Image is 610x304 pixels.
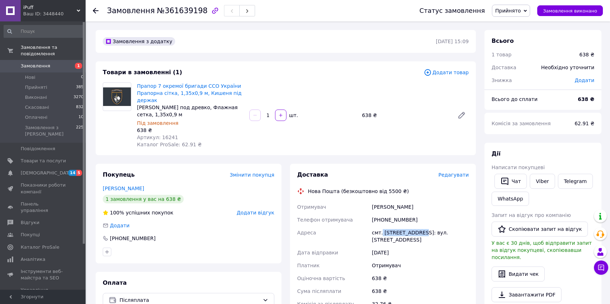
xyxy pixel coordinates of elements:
span: Товари та послуги [21,158,66,164]
span: Комісія за замовлення [492,121,551,126]
span: 5 [76,170,82,176]
span: Скасовані [25,104,49,111]
input: Пошук [4,25,84,38]
a: Редагувати [454,108,469,122]
div: 638 ₴ [371,272,470,285]
span: №361639198 [157,6,208,15]
span: Замовлення виконано [543,8,597,14]
a: [PERSON_NAME] [103,186,144,191]
button: Чат з покупцем [594,260,608,275]
button: Скопіювати запит на відгук [492,222,588,237]
span: Інструменти веб-майстра та SEO [21,268,66,281]
span: Редагувати [438,172,469,178]
div: Необхідно уточнити [537,60,599,75]
span: Замовлення [107,6,155,15]
span: Всього до сплати [492,96,538,102]
div: [PERSON_NAME] под древко, Флажная сетка, 1,35х0,9 м [137,104,244,118]
div: Отримувач [371,259,470,272]
span: 62.91 ₴ [575,121,594,126]
div: [PHONE_NUMBER] [371,213,470,226]
img: Прапор 7 окремої бригади ССО України Прапорна сітка, 1,35х0,9 м, Кишеня під держак [103,87,131,106]
span: Додати відгук [237,210,274,216]
span: Адреса [297,230,316,235]
span: 1 товар [492,52,512,57]
span: Повідомлення [21,146,55,152]
div: Ваш ID: 3448440 [23,11,86,17]
span: Замовлення з [PERSON_NAME] [25,125,76,137]
span: Товари в замовленні (1) [103,69,182,76]
span: Післяплата [120,296,260,304]
span: Доставка [492,65,516,70]
span: 832 [76,104,83,111]
span: Покупці [21,232,40,238]
div: Повернутися назад [93,7,98,14]
span: Покупець [103,171,135,178]
span: Під замовлення [137,120,178,126]
span: Додати [110,223,129,228]
span: 225 [76,125,83,137]
span: Нові [25,74,35,81]
div: Статус замовлення [420,7,485,14]
span: 14 [68,170,76,176]
span: 385 [76,84,83,91]
span: Оплачені [25,114,47,121]
span: У вас є 30 днів, щоб відправити запит на відгук покупцеві, скопіювавши посилання. [492,240,592,260]
div: смт. [STREET_ADDRESS]: вул. [STREET_ADDRESS] [371,226,470,246]
a: Завантажити PDF [492,287,561,302]
div: успішних покупок [103,209,173,216]
button: Видати чек [492,267,545,282]
span: 100% [110,210,124,216]
div: 638 ₴ [137,127,244,134]
div: 638 ₴ [359,110,452,120]
span: Доставка [297,171,328,178]
span: Отримувач [297,204,326,210]
span: 10 [78,114,83,121]
span: Телефон отримувача [297,217,353,223]
span: Оплата [103,279,127,286]
span: Аналітика [21,256,45,263]
span: Каталог ProSale [21,244,59,250]
span: Замовлення та повідомлення [21,44,86,57]
span: Панель управління [21,201,66,214]
div: Замовлення з додатку [103,37,175,46]
span: Додати [575,77,594,83]
span: Оціночна вартість [297,275,345,281]
span: Всього [492,37,514,44]
span: Додати товар [424,69,469,76]
button: Чат [494,174,527,189]
span: Артикул: 16241 [137,135,178,140]
span: Прийняті [25,84,47,91]
time: [DATE] 15:09 [436,39,469,44]
div: 638 ₴ [579,51,594,58]
span: iPuff [23,4,77,11]
span: Показники роботи компанії [21,182,66,195]
div: 1 замовлення у вас на 638 ₴ [103,195,184,203]
div: Нова Пошта (безкоштовно від 5500 ₴) [306,188,411,195]
span: Написати покупцеві [492,164,545,170]
span: Платник [297,263,320,268]
span: Дата відправки [297,250,338,255]
span: [DEMOGRAPHIC_DATA] [21,170,73,176]
div: шт. [287,112,299,119]
span: Управління сайтом [21,287,66,300]
span: Замовлення [21,63,50,69]
a: Прапор 7 окремої бригади ССО України Прапорна сітка, 1,35х0,9 м, Кишеня під держак [137,83,242,103]
div: [DATE] [371,246,470,259]
span: 3270 [73,94,83,101]
b: 638 ₴ [578,96,594,102]
span: Запит на відгук про компанію [492,212,571,218]
span: Відгуки [21,219,39,226]
span: Каталог ProSale: 62.91 ₴ [137,142,202,147]
span: Дії [492,150,500,157]
span: 1 [75,63,82,69]
a: WhatsApp [492,192,529,206]
span: 0 [81,74,83,81]
div: [PERSON_NAME] [371,201,470,213]
div: [PHONE_NUMBER] [109,235,156,242]
span: Знижка [492,77,512,83]
a: Viber [530,174,555,189]
a: Telegram [558,174,593,189]
span: Виконані [25,94,47,101]
div: 638 ₴ [371,285,470,298]
button: Замовлення виконано [537,5,603,16]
